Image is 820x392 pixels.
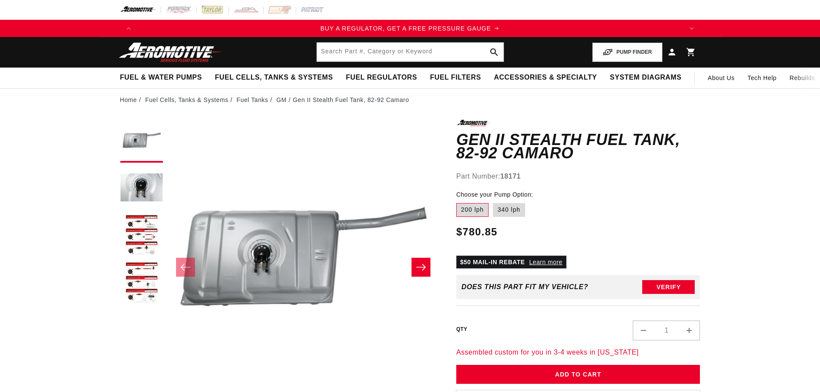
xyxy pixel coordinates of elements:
span: Tech Help [748,73,777,83]
button: Load image 4 in gallery view [120,262,163,305]
a: Fuel Tanks [237,95,268,105]
a: Learn more [529,259,563,265]
summary: Accessories & Specialty [488,68,603,88]
label: 200 lph [456,203,489,217]
span: Rebuilds [789,73,815,83]
a: About Us [701,68,741,88]
label: QTY [456,326,467,333]
button: search button [485,43,504,62]
button: Add to Cart [456,365,700,384]
button: Slide right [412,258,430,277]
slideshow-component: Translation missing: en.sections.announcements.announcement_bar [99,20,722,37]
span: System Diagrams [610,73,681,82]
summary: Tech Help [741,68,783,88]
div: Announcement [137,24,683,33]
p: $50 MAIL-IN REBATE [456,256,566,269]
span: About Us [708,74,734,81]
strong: 18171 [500,173,521,180]
summary: Fuel Filters [424,68,488,88]
a: Home [120,95,137,105]
nav: breadcrumbs [120,95,700,105]
button: Slide left [176,258,195,277]
summary: Fuel Regulators [339,68,423,88]
span: Accessories & Specialty [494,73,597,82]
li: Fuel Cells, Tanks & Systems [145,95,235,105]
span: Fuel Regulators [346,73,417,82]
span: BUY A REGULATOR, GET A FREE PRESSURE GAUGE [320,25,491,32]
h1: Gen II Stealth Fuel Tank, 82-92 Camaro [456,133,700,160]
summary: Fuel Cells, Tanks & Systems [208,68,339,88]
button: Load image 1 in gallery view [120,120,163,163]
div: Part Number: [456,171,700,182]
div: 1 of 4 [137,24,683,33]
button: Load image 2 in gallery view [120,167,163,210]
button: Translation missing: en.sections.announcements.next_announcement [683,20,700,37]
span: Fuel & Water Pumps [120,73,202,82]
span: Fuel Cells, Tanks & Systems [215,73,333,82]
button: Verify [642,280,695,294]
input: Search by Part Number, Category or Keyword [317,43,504,62]
summary: System Diagrams [603,68,688,88]
summary: Fuel & Water Pumps [114,68,209,88]
button: PUMP FINDER [592,43,662,62]
legend: Choose your Pump Option: [456,190,534,199]
button: Load image 3 in gallery view [120,214,163,257]
div: Does This part fit My vehicle? [461,283,588,291]
a: GM [276,95,287,105]
label: 340 lph [493,203,525,217]
span: Fuel Filters [430,73,481,82]
span: $780.85 [456,224,498,240]
li: Gen II Stealth Fuel Tank, 82-92 Camaro [293,95,409,105]
a: BUY A REGULATOR, GET A FREE PRESSURE GAUGE [137,24,683,33]
button: Translation missing: en.sections.announcements.previous_announcement [120,20,137,37]
img: Aeromotive [117,42,224,62]
p: Assembled custom for you in 3-4 weeks in [US_STATE] [456,347,700,358]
